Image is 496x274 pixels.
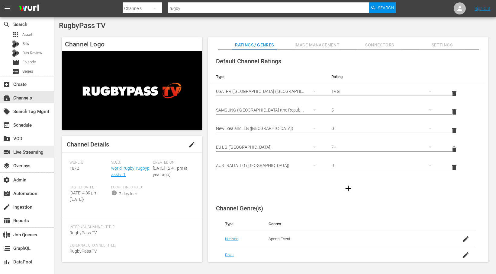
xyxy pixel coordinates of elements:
[69,225,192,230] span: Internal Channel Title:
[369,2,396,13] button: Search
[447,160,462,175] button: delete
[220,217,264,231] th: Type
[22,59,36,65] span: Episode
[69,230,97,235] span: RugbyPass TV
[12,31,19,38] span: Asset
[216,205,263,212] span: Channel Genre(s)
[22,68,33,74] span: Series
[69,166,79,171] span: 1872
[3,21,10,28] span: Search
[331,120,437,137] div: G
[111,190,117,196] span: info
[295,41,340,49] span: Image Management
[447,105,462,119] button: delete
[451,146,458,153] span: delete
[3,149,10,156] span: Live Streaming
[211,70,327,84] th: Type
[111,185,150,190] span: Lock Threshold:
[3,94,10,102] span: Channels
[69,243,192,248] span: External Channel Title:
[216,58,281,65] span: Default Channel Ratings
[3,258,10,266] span: DataPool
[451,90,458,97] span: delete
[3,121,10,129] span: Schedule
[111,160,150,165] span: Slug:
[225,237,238,241] a: Nielsen
[3,162,10,169] span: Overlays
[62,37,202,51] h4: Channel Logo
[69,160,108,165] span: Wurl ID:
[185,137,199,152] button: edit
[12,59,19,66] span: Episode
[331,102,437,118] div: 5
[475,6,490,11] a: Sign Out
[357,41,402,49] span: Connectors
[153,160,192,165] span: Created On:
[3,231,10,238] span: Job Queues
[331,139,437,156] div: 7+
[119,191,138,197] div: 7-day lock
[153,166,188,177] span: [DATE] 12:41 pm (a year ago)
[3,245,10,252] span: GraphQL
[451,127,458,134] span: delete
[188,141,195,148] span: edit
[69,185,108,190] span: Last Updated:
[225,253,234,257] a: Roku
[420,41,465,49] span: Settings
[69,191,97,202] span: [DATE] 4:39 pm ([DATE])
[451,164,458,171] span: delete
[211,70,485,177] table: simple table
[3,135,10,142] span: VOD
[216,120,322,137] div: New_Zealand_LG ([GEOGRAPHIC_DATA])
[331,157,437,174] div: G
[447,142,462,156] button: delete
[3,108,10,115] span: Search Tag Mgmt
[216,83,322,100] div: USA_PR ([GEOGRAPHIC_DATA] ([GEOGRAPHIC_DATA]))
[59,21,106,30] span: RugbyPass TV
[12,49,19,57] div: Bits Review
[3,81,10,88] span: Create
[12,68,19,75] span: Series
[447,123,462,138] button: delete
[3,176,10,184] span: Admin
[22,41,29,47] span: Bits
[69,249,97,254] span: RugbyPass TV
[378,2,394,13] span: Search
[216,139,322,156] div: EU LG ([GEOGRAPHIC_DATA])
[12,40,19,48] div: Bits
[3,190,10,197] span: Automation
[3,203,10,211] span: Ingestion
[264,217,447,231] th: Genres
[331,83,437,100] div: TVG
[22,32,32,38] span: Asset
[111,166,150,177] a: world_rugby_rugbypasstv_1
[67,141,109,148] span: Channel Details
[451,108,458,115] span: delete
[216,102,322,118] div: SAMSUNG ([GEOGRAPHIC_DATA] (the Republic of))
[327,70,442,84] th: Rating
[14,2,43,16] img: ans4CAIJ8jUAAAAAAAAAAAAAAAAAAAAAAAAgQb4GAAAAAAAAAAAAAAAAAAAAAAAAJMjXAAAAAAAAAAAAAAAAAAAAAAAAgAT5G...
[4,5,11,12] span: menu
[3,217,10,224] span: Reports
[69,262,192,266] span: Description:
[447,86,462,101] button: delete
[216,157,322,174] div: AUSTRALIA_LG ([GEOGRAPHIC_DATA])
[232,41,277,49] span: Ratings / Genres
[62,51,202,130] img: RugbyPass TV
[22,50,42,56] span: Bits Review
